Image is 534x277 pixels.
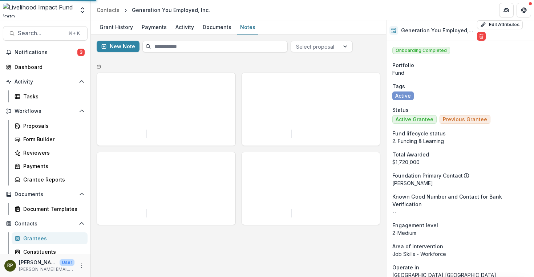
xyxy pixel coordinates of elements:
[97,22,136,32] div: Grant History
[23,149,82,156] div: Reviewers
[23,122,82,130] div: Proposals
[392,250,528,258] p: Job Skills - Workforce
[499,3,514,17] button: Partners
[23,162,82,170] div: Payments
[392,47,450,54] span: Onboarding Completed
[237,22,258,32] div: Notes
[139,22,170,32] div: Payments
[3,46,88,58] button: Notifications3
[132,6,210,14] div: Generation You Employed, Inc.
[15,191,76,197] span: Documents
[15,221,76,227] span: Contacts
[23,248,82,256] div: Constituents
[94,5,213,15] nav: breadcrumb
[392,179,528,187] p: [PERSON_NAME]
[200,20,234,34] a: Documents
[12,90,88,102] a: Tasks
[392,151,429,158] span: Total Awarded
[392,229,528,237] p: 2-Medium
[12,147,88,159] a: Reviewers
[395,93,411,99] span: Active
[77,261,86,270] button: More
[7,263,13,268] div: Rachel Proefke
[60,259,74,266] p: User
[19,266,74,273] p: [PERSON_NAME][EMAIL_ADDRESS][DOMAIN_NAME]
[77,3,88,17] button: Open entity switcher
[3,26,88,41] button: Search...
[97,6,120,14] div: Contacts
[97,20,136,34] a: Grant History
[517,3,531,17] button: Get Help
[392,106,409,114] span: Status
[3,3,74,17] img: Livelihood Impact Fund logo
[12,174,88,186] a: Grantee Reports
[443,117,487,123] span: Previous Grantee
[173,22,197,32] div: Activity
[401,28,474,34] h2: Generation You Employed, Inc.
[3,76,88,87] button: Open Activity
[23,93,82,100] div: Tasks
[237,20,258,34] a: Notes
[477,20,523,29] button: Edit Attributes
[23,176,82,183] div: Grantee Reports
[3,105,88,117] button: Open Workflows
[392,172,463,179] p: Foundation Primary Contact
[12,133,88,145] a: Form Builder
[77,49,85,56] span: 3
[23,235,82,242] div: Grantees
[15,49,77,56] span: Notifications
[392,137,528,145] p: 2. Funding & Learning
[97,41,139,52] button: New Note
[392,130,446,137] span: Fund lifecycle status
[392,243,443,250] span: Area of intervention
[15,108,76,114] span: Workflows
[200,22,234,32] div: Documents
[67,29,81,37] div: ⌘ + K
[19,258,57,266] p: [PERSON_NAME]
[12,203,88,215] a: Document Templates
[15,63,82,71] div: Dashboard
[12,246,88,258] a: Constituents
[392,158,528,166] div: $1,720,000
[3,218,88,229] button: Open Contacts
[23,135,82,143] div: Form Builder
[12,120,88,132] a: Proposals
[477,32,486,41] button: Delete
[12,160,88,172] a: Payments
[392,69,528,77] p: Fund
[18,30,64,37] span: Search...
[392,221,438,229] span: Engagement level
[392,208,528,216] p: --
[392,61,414,69] span: Portfolio
[3,61,88,73] a: Dashboard
[23,205,82,213] div: Document Templates
[94,5,122,15] a: Contacts
[392,264,419,271] span: Operate in
[392,193,528,208] span: Known Good Number and Contact for Bank Verification
[173,20,197,34] a: Activity
[396,117,433,123] span: Active Grantee
[15,79,76,85] span: Activity
[3,188,88,200] button: Open Documents
[12,232,88,244] a: Grantees
[392,82,405,90] span: Tags
[139,20,170,34] a: Payments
